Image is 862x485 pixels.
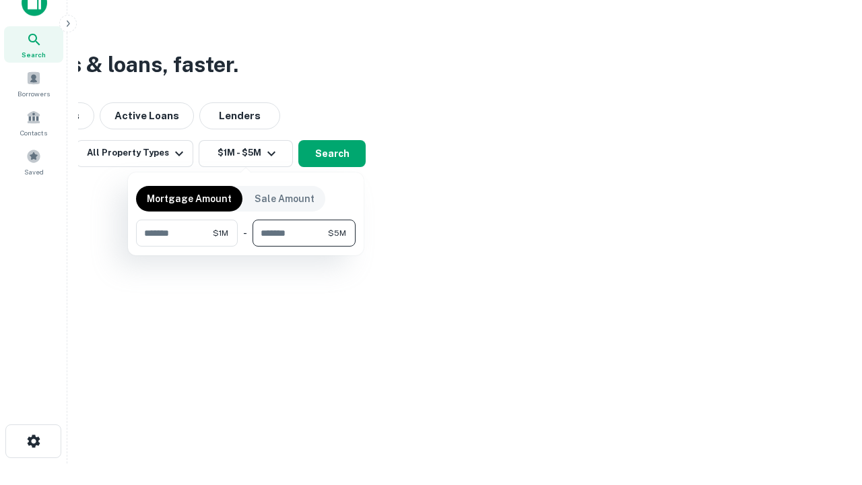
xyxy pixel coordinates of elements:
[328,227,346,239] span: $5M
[213,227,228,239] span: $1M
[243,220,247,247] div: -
[147,191,232,206] p: Mortgage Amount
[795,377,862,442] iframe: Chat Widget
[255,191,314,206] p: Sale Amount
